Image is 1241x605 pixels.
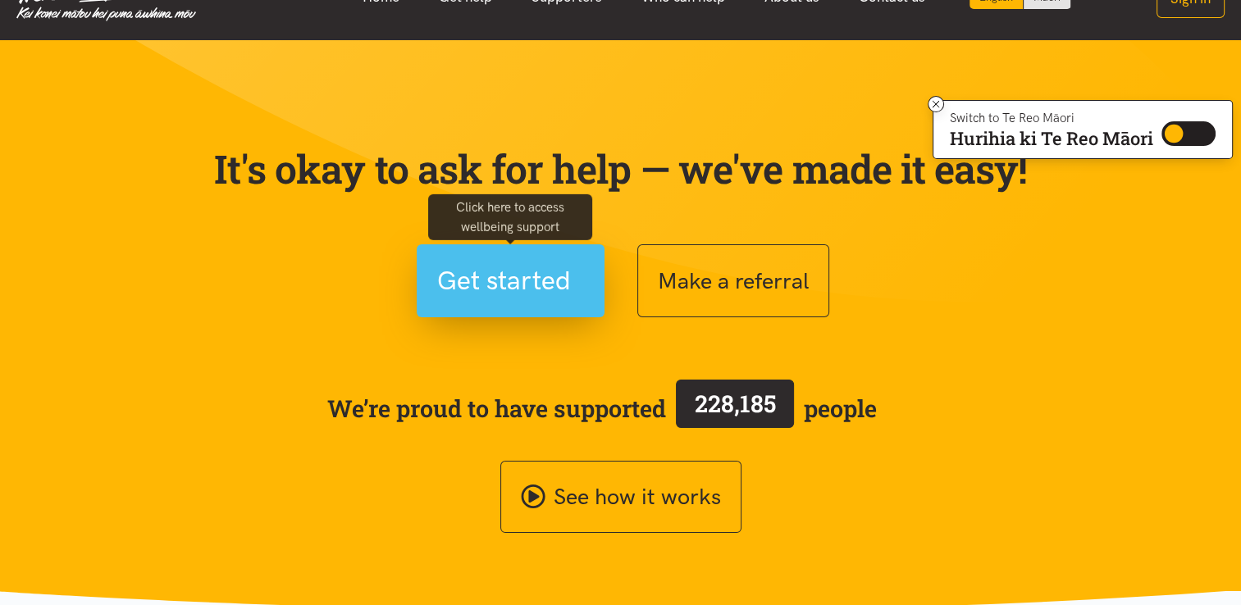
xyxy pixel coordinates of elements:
[437,260,571,302] span: Get started
[950,113,1153,123] p: Switch to Te Reo Māori
[417,244,605,317] button: Get started
[666,376,804,440] a: 228,185
[211,145,1031,193] p: It's okay to ask for help — we've made it easy!
[637,244,829,317] button: Make a referral
[695,388,776,419] span: 228,185
[950,131,1153,146] p: Hurihia ki Te Reo Māori
[500,461,741,534] a: See how it works
[327,376,877,440] span: We’re proud to have supported people
[428,193,592,239] div: Click here to access wellbeing support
